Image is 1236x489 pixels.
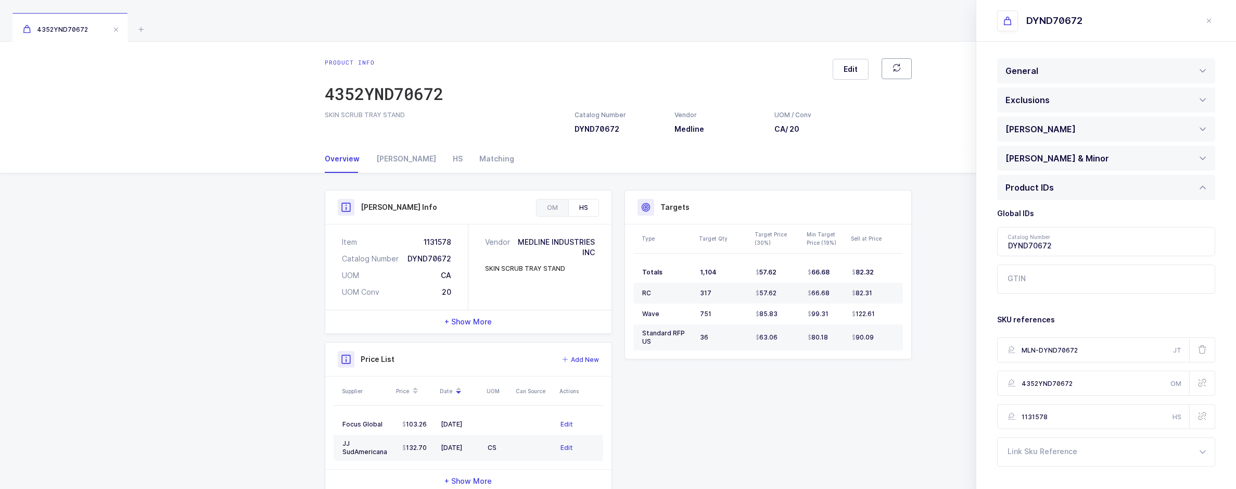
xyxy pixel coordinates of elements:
div: [PERSON_NAME] & Minor [997,146,1215,171]
button: Edit [833,59,869,80]
span: + Show More [444,476,492,486]
span: 66.68 [808,268,830,277]
span: JT [1173,346,1181,354]
div: UOM / Conv [774,110,812,120]
div: UOM Conv [342,287,379,297]
span: 1,104 [700,268,717,276]
div: Exclusions [997,87,1215,112]
div: Min Target Price (19%) [807,230,845,247]
span: Wave [642,310,659,318]
div: SKIN SCRUB TRAY STAND [485,264,565,273]
button: Add New [562,355,599,365]
span: Totals [642,268,662,276]
div: [DATE] [441,444,479,452]
span: 751 [700,310,711,318]
div: Actions [559,387,600,395]
button: Edit [560,443,573,453]
h3: Price List [361,354,394,365]
div: Matching [471,145,514,173]
div: General [997,58,1215,83]
span: 4352YND70672 [23,26,88,33]
div: Product info [325,58,443,67]
span: Add New [571,355,599,365]
span: 132.70 [402,444,427,452]
div: Vendor [674,110,762,120]
div: Price [396,382,434,400]
div: JJ SudAmericana [342,440,389,456]
span: + Show More [444,317,492,327]
div: HS [444,145,471,173]
span: OM [1170,380,1181,387]
span: 57.62 [756,268,776,277]
span: 99.31 [808,310,829,318]
span: 82.31 [852,289,872,297]
input: GTIN [997,265,1215,294]
span: 82.32 [852,268,874,277]
h3: [PERSON_NAME] Info [361,202,437,212]
span: 36 [700,333,708,341]
span: HS [1173,413,1181,421]
div: DYND70672 [1026,15,1082,27]
div: Product IDs [1005,175,1054,200]
span: / 20 [785,124,799,133]
span: 317 [700,289,711,297]
h3: Targets [660,202,690,212]
div: Sell at Price [851,234,900,243]
span: 66.68 [808,289,830,297]
div: CA [441,270,451,281]
span: 103.26 [402,420,427,429]
div: Target Price (30%) [755,230,800,247]
div: [PERSON_NAME] [368,145,444,173]
span: 85.83 [756,310,778,318]
div: Can Source [516,387,553,395]
span: Edit [844,64,858,74]
span: 63.06 [756,333,778,342]
div: UOM [342,270,359,281]
div: Overview [325,145,368,173]
h3: CA [774,124,812,134]
span: RC [642,289,651,297]
div: CS [488,444,508,452]
div: Type [642,234,693,243]
div: [PERSON_NAME] [997,117,1215,142]
span: 57.62 [756,289,776,297]
button: close drawer [1203,15,1215,27]
div: OM [537,199,568,216]
div: MEDLINE INDUSTRIES INC [514,237,595,258]
div: [DATE] [441,420,479,429]
button: Edit [560,419,573,430]
div: + Show More [325,310,611,333]
div: Product IDs [997,200,1215,475]
h3: Medline [674,124,762,134]
span: SKU references [997,315,1055,324]
span: 90.09 [852,333,874,342]
div: Focus Global [342,420,389,429]
span: Standard RFP US [642,329,685,345]
div: Date [440,382,480,400]
div: Product IDs [997,175,1215,200]
div: UOM [487,387,509,395]
div: Supplier [342,387,390,395]
div: DYND70672 [997,227,1215,256]
div: [PERSON_NAME] & Minor [1005,146,1114,171]
div: General [1005,58,1043,83]
div: 20 [442,287,451,297]
h3: Global IDs [997,208,1215,219]
div: Exclusions [1005,87,1055,112]
div: SKIN SCRUB TRAY STAND [325,110,562,120]
div: HS [568,199,598,216]
span: 122.61 [852,310,875,318]
div: Vendor [485,237,514,258]
div: Target Qty [699,234,748,243]
span: 80.18 [808,333,828,342]
div: [PERSON_NAME] [1005,117,1081,142]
